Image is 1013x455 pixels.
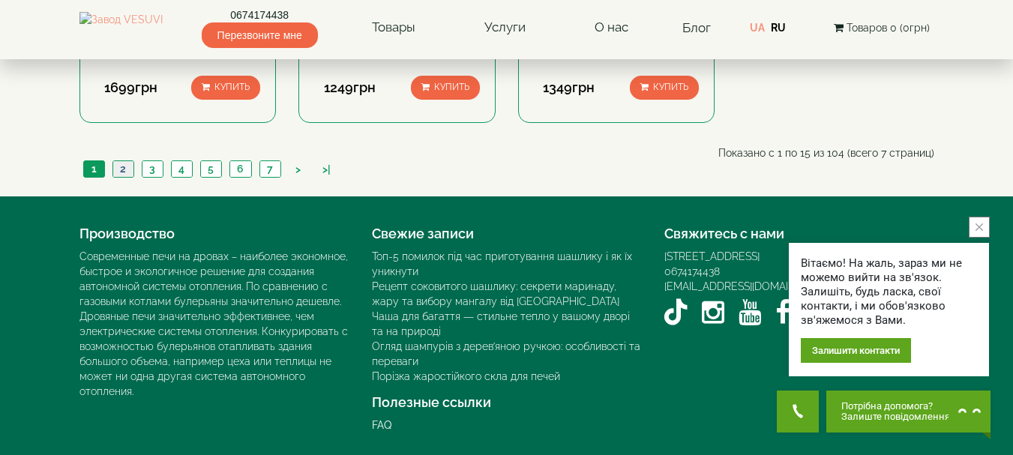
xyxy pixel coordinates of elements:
a: 3 [142,161,163,177]
a: 6 [229,161,251,177]
span: Купить [214,82,250,92]
h4: Полезные ссылки [372,395,642,410]
button: Chat button [826,391,991,433]
a: Огляд шампурів з дерев’яною ручкою: особливості та переваги [372,340,640,367]
div: 1699грн [95,78,167,97]
div: 1249грн [314,78,385,97]
div: Современные печи на дровах – наиболее экономное, быстрое и экологичное решение для создания автон... [79,249,349,399]
a: >| [315,162,338,178]
a: RU [771,22,786,34]
a: FAQ [372,419,391,431]
button: Купить [411,76,480,99]
a: 0674174438 [664,265,720,277]
a: Товары [357,10,430,45]
a: О нас [580,10,643,45]
button: Купить [191,76,260,99]
span: 1 [91,163,97,175]
a: 7 [259,161,280,177]
span: Товаров 0 (0грн) [847,22,930,34]
a: Instagram VESUVI [702,294,724,331]
a: TikTok VESUVI [664,294,688,331]
a: 0674174438 [202,7,318,22]
span: Перезвоните мне [202,22,318,48]
button: Купить [630,76,699,99]
a: 4 [171,161,192,177]
a: 5 [200,161,221,177]
a: YouTube VESUVI [739,294,761,331]
button: Товаров 0 (0грн) [829,19,934,36]
div: 1349грн [534,78,605,97]
img: Завод VESUVI [79,12,163,43]
span: Купить [434,82,469,92]
div: Вітаємо! На жаль, зараз ми не можемо вийти на зв'язок. Залишіть, будь ласка, свої контакти, і ми ... [801,256,977,328]
button: Get Call button [777,391,819,433]
button: close button [969,217,990,238]
span: Потрібна допомога? [841,401,950,412]
h4: Производство [79,226,349,241]
div: Показано с 1 по 15 из 104 (всего 7 страниц) [507,145,946,160]
a: UA [750,22,765,34]
a: Блог [682,20,711,35]
h4: Свяжитесь с нами [664,226,934,241]
h4: Свежие записи [372,226,642,241]
div: Залишити контакти [801,338,911,363]
a: Порізка жаростійкого скла для печей [372,370,560,382]
a: Рецепт соковитого шашлику: секрети маринаду, жару та вибору мангалу від [GEOGRAPHIC_DATA] [372,280,619,307]
div: [STREET_ADDRESS] [664,249,934,264]
a: [EMAIL_ADDRESS][DOMAIN_NAME] [664,280,835,292]
span: Купить [653,82,688,92]
a: > [288,162,308,178]
span: Залиште повідомлення [841,412,950,422]
a: 2 [112,161,133,177]
a: Услуги [469,10,541,45]
a: Facebook VESUVI [775,294,790,331]
a: Чаша для багаття — стильне тепло у вашому дворі та на природі [372,310,630,337]
a: Топ-5 помилок під час приготування шашлику і як їх уникнути [372,250,632,277]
